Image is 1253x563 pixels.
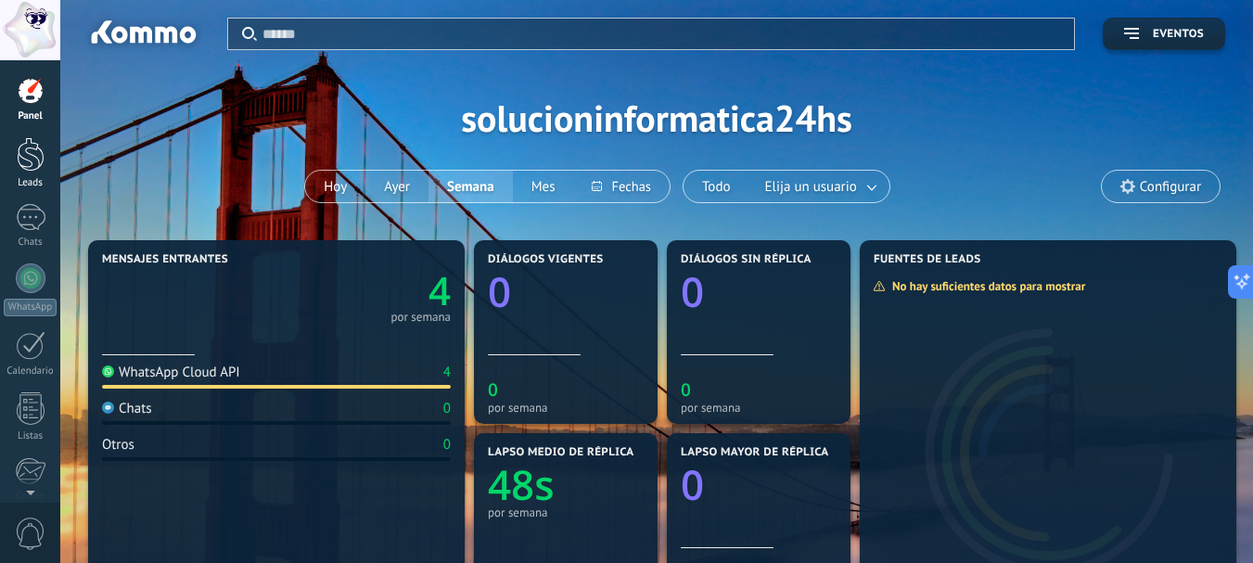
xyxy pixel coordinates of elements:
[488,263,511,319] text: 0
[102,436,134,454] div: Otros
[4,430,58,442] div: Listas
[443,364,451,381] div: 4
[390,313,451,322] div: por semana
[276,264,451,317] a: 4
[1103,18,1225,50] button: Eventos
[488,377,498,402] text: 0
[681,253,812,266] span: Diálogos sin réplica
[102,364,240,381] div: WhatsApp Cloud API
[749,171,889,202] button: Elija un usuario
[873,278,1098,294] div: No hay suficientes datos para mostrar
[681,401,837,415] div: por semana
[488,401,644,415] div: por semana
[428,171,513,202] button: Semana
[488,456,555,512] text: 48s
[102,400,152,417] div: Chats
[1153,28,1204,41] span: Eventos
[513,171,574,202] button: Mes
[681,456,704,512] text: 0
[365,171,428,202] button: Ayer
[443,400,451,417] div: 0
[874,253,981,266] span: Fuentes de leads
[681,446,828,459] span: Lapso mayor de réplica
[305,171,365,202] button: Hoy
[573,171,669,202] button: Fechas
[1140,179,1201,195] span: Configurar
[488,446,634,459] span: Lapso medio de réplica
[684,171,749,202] button: Todo
[443,436,451,454] div: 0
[102,402,114,414] img: Chats
[488,505,644,519] div: por semana
[102,253,228,266] span: Mensajes entrantes
[4,299,57,316] div: WhatsApp
[4,237,58,249] div: Chats
[761,174,861,199] span: Elija un usuario
[428,264,451,317] text: 4
[4,177,58,189] div: Leads
[488,253,604,266] span: Diálogos vigentes
[102,365,114,377] img: WhatsApp Cloud API
[4,110,58,122] div: Panel
[681,263,704,319] text: 0
[681,377,691,402] text: 0
[4,365,58,377] div: Calendario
